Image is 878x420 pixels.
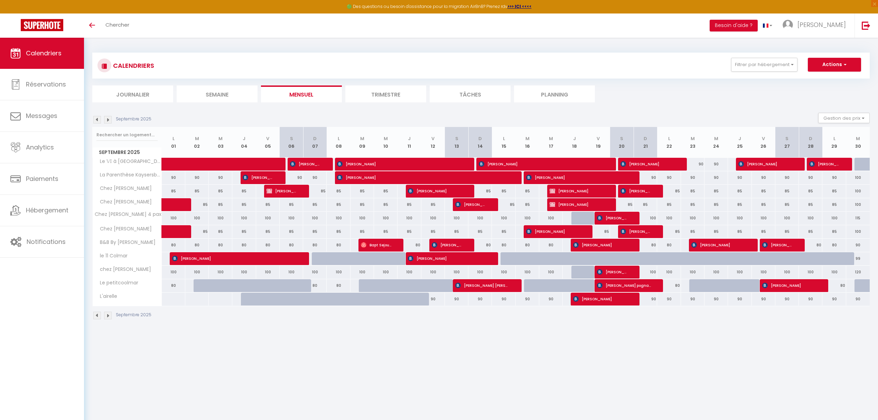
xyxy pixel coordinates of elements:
div: 80 [492,239,515,252]
div: 85 [351,225,374,238]
strong: >>> ICI <<<< [507,3,532,9]
div: 85 [351,198,374,211]
div: 80 [185,239,209,252]
div: 100 [468,266,492,279]
div: 85 [351,185,374,198]
span: Chez [PERSON_NAME] [94,198,153,206]
div: 85 [421,198,445,211]
div: 100 [468,212,492,225]
div: 85 [374,185,398,198]
div: 85 [752,225,775,238]
img: logout [862,21,870,30]
div: 100 [775,266,799,279]
span: Messages [26,111,57,120]
span: [PERSON_NAME] [550,184,605,198]
h3: CALENDRIERS [111,58,154,73]
div: 85 [681,185,704,198]
div: 90 [516,293,539,305]
div: 85 [185,185,209,198]
div: 100 [728,266,751,279]
span: Chercher [105,21,129,28]
div: 85 [209,185,232,198]
div: 100 [634,266,657,279]
div: 100 [846,185,870,198]
abbr: L [338,135,340,142]
div: 100 [492,266,515,279]
div: 85 [516,198,539,211]
div: 120 [846,266,870,279]
div: 100 [799,266,822,279]
span: [PERSON_NAME] [691,238,746,252]
th: 09 [351,127,374,158]
div: 100 [162,212,185,225]
abbr: V [762,135,765,142]
abbr: S [290,135,293,142]
span: [PERSON_NAME] [809,157,841,171]
span: Réservations [26,80,66,89]
div: 80 [799,239,822,252]
span: [PERSON_NAME] [526,225,581,238]
div: 85 [775,225,799,238]
div: 90 [209,171,232,184]
span: Chez [PERSON_NAME] 4 pax [94,212,161,217]
span: chez [PERSON_NAME] [94,266,153,273]
div: 90 [752,171,775,184]
div: 85 [704,225,728,238]
div: 100 [681,212,704,225]
div: 99 [846,252,870,265]
a: Chercher [100,13,134,38]
div: 80 [303,239,327,252]
div: 85 [775,198,799,211]
div: 80 [516,239,539,252]
div: 85 [256,198,280,211]
div: 100 [303,212,327,225]
th: 20 [610,127,634,158]
div: 85 [610,198,634,211]
th: 03 [209,127,232,158]
div: 90 [822,171,846,184]
th: 12 [421,127,445,158]
div: 85 [799,225,822,238]
abbr: M [525,135,530,142]
th: 30 [846,127,870,158]
span: [PERSON_NAME] [408,252,486,265]
abbr: L [503,135,505,142]
div: 115 [846,212,870,225]
abbr: M [384,135,388,142]
div: 85 [398,198,421,211]
div: 100 [634,212,657,225]
div: 85 [822,185,846,198]
div: 100 [752,212,775,225]
div: 85 [303,225,327,238]
span: Chez [PERSON_NAME] [94,185,153,192]
div: 80 [162,239,185,252]
div: 85 [587,225,610,238]
div: 80 [822,239,846,252]
span: [PERSON_NAME] [762,279,817,292]
abbr: D [313,135,317,142]
abbr: V [431,135,435,142]
abbr: S [785,135,788,142]
div: 85 [516,185,539,198]
div: 100 [209,266,232,279]
div: 85 [799,185,822,198]
abbr: M [218,135,223,142]
div: 90 [445,293,468,305]
span: [PERSON_NAME] [243,171,274,184]
div: 85 [327,198,350,211]
img: Super Booking [21,19,63,31]
div: 100 [445,266,468,279]
span: [PERSON_NAME] [797,20,846,29]
div: 80 [657,239,681,252]
div: 100 [185,212,209,225]
div: 90 [775,171,799,184]
th: 11 [398,127,421,158]
th: 29 [822,127,846,158]
th: 16 [516,127,539,158]
div: 85 [492,198,515,211]
div: 100 [704,212,728,225]
div: 90 [468,293,492,305]
span: [PERSON_NAME] [597,211,628,225]
div: 85 [232,225,256,238]
li: Planning [514,85,595,102]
